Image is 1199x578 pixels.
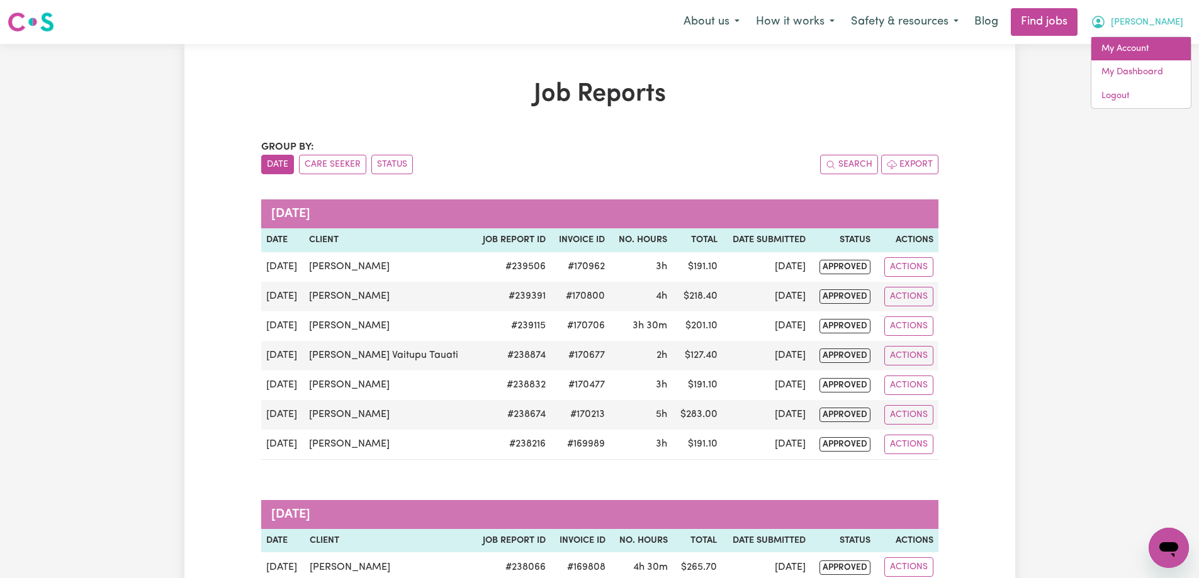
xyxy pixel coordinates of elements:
[820,155,878,174] button: Search
[304,252,473,282] td: [PERSON_NAME]
[261,142,314,152] span: Group by:
[656,291,667,301] span: 4 hours
[884,375,933,395] button: Actions
[819,408,870,422] span: approved
[304,400,473,430] td: [PERSON_NAME]
[819,560,870,575] span: approved
[305,529,474,553] th: Client
[1091,60,1191,84] a: My Dashboard
[473,341,551,370] td: # 238874
[967,8,1006,36] a: Blog
[811,529,875,553] th: Status
[261,500,938,529] caption: [DATE]
[723,228,811,252] th: Date Submitted
[1091,84,1191,108] a: Logout
[723,311,811,341] td: [DATE]
[304,311,473,341] td: [PERSON_NAME]
[1091,36,1191,109] div: My Account
[633,321,667,331] span: 3 hours 30 minutes
[551,529,611,553] th: Invoice ID
[819,289,870,304] span: approved
[875,529,938,553] th: Actions
[551,282,610,311] td: #170800
[473,400,551,430] td: # 238674
[261,311,305,341] td: [DATE]
[261,228,305,252] th: Date
[884,405,933,425] button: Actions
[656,409,667,420] span: 5 hours
[551,341,610,370] td: #170677
[304,282,473,311] td: [PERSON_NAME]
[8,8,54,36] a: Careseekers logo
[723,252,811,282] td: [DATE]
[1083,9,1191,35] button: My Account
[1111,16,1183,30] span: [PERSON_NAME]
[611,529,673,553] th: No. Hours
[261,341,305,370] td: [DATE]
[473,529,551,553] th: Job Report ID
[722,529,810,553] th: Date Submitted
[672,341,723,370] td: $ 127.40
[884,316,933,336] button: Actions
[473,370,551,400] td: # 238832
[723,400,811,430] td: [DATE]
[672,228,723,252] th: Total
[299,155,366,174] button: sort invoices by care seeker
[672,430,723,460] td: $ 191.10
[723,430,811,460] td: [DATE]
[551,252,610,282] td: #170962
[1149,528,1189,568] iframe: Button to launch messaging window
[819,319,870,333] span: approved
[656,439,667,449] span: 3 hours
[875,228,938,252] th: Actions
[261,79,938,109] h1: Job Reports
[261,370,305,400] td: [DATE]
[672,311,723,341] td: $ 201.10
[551,370,610,400] td: #170477
[304,430,473,460] td: [PERSON_NAME]
[261,155,294,174] button: sort invoices by date
[261,282,305,311] td: [DATE]
[723,282,811,311] td: [DATE]
[672,400,723,430] td: $ 283.00
[723,370,811,400] td: [DATE]
[881,155,938,174] button: Export
[551,400,610,430] td: #170213
[551,430,610,460] td: #169989
[819,378,870,392] span: approved
[473,228,551,252] th: Job Report ID
[261,430,305,460] td: [DATE]
[551,311,610,341] td: #170706
[8,11,54,33] img: Careseekers logo
[261,529,305,553] th: Date
[610,228,672,252] th: No. Hours
[473,282,551,311] td: # 239391
[473,430,551,460] td: # 238216
[819,437,870,452] span: approved
[748,9,843,35] button: How it works
[884,257,933,277] button: Actions
[672,370,723,400] td: $ 191.10
[672,252,723,282] td: $ 191.10
[473,252,551,282] td: # 239506
[304,370,473,400] td: [PERSON_NAME]
[884,287,933,306] button: Actions
[884,557,933,577] button: Actions
[884,435,933,454] button: Actions
[304,228,473,252] th: Client
[1011,8,1078,36] a: Find jobs
[656,262,667,272] span: 3 hours
[551,228,610,252] th: Invoice ID
[261,199,938,228] caption: [DATE]
[656,380,667,390] span: 3 hours
[843,9,967,35] button: Safety & resources
[673,529,723,553] th: Total
[675,9,748,35] button: About us
[819,348,870,363] span: approved
[819,260,870,274] span: approved
[371,155,413,174] button: sort invoices by paid status
[473,311,551,341] td: # 239115
[723,341,811,370] td: [DATE]
[811,228,875,252] th: Status
[656,350,667,360] span: 2 hours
